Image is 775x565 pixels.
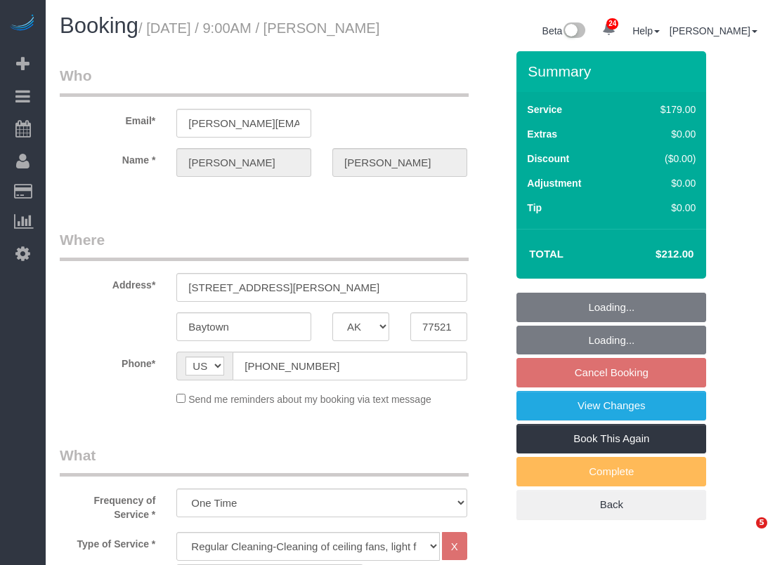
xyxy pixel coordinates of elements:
[138,20,379,36] small: / [DATE] / 9:00AM / [PERSON_NAME]
[176,312,311,341] input: City*
[49,532,166,551] label: Type of Service *
[528,63,699,79] h3: Summary
[606,18,618,29] span: 24
[49,352,166,371] label: Phone*
[632,25,660,36] a: Help
[527,201,542,215] label: Tip
[631,127,696,141] div: $0.00
[60,445,469,477] legend: What
[542,25,586,36] a: Beta
[595,14,623,45] a: 24
[527,176,581,190] label: Adjustment
[233,352,467,380] input: Phone*
[516,490,706,519] a: Back
[527,152,569,166] label: Discount
[60,65,469,97] legend: Who
[332,148,467,177] input: Last Name*
[49,109,166,128] label: Email*
[613,248,693,260] h4: $212.00
[516,391,706,420] a: View Changes
[60,230,469,261] legend: Where
[670,25,757,36] a: [PERSON_NAME]
[631,201,696,215] div: $0.00
[188,394,431,405] span: Send me reminders about my booking via text message
[49,488,166,521] label: Frequency of Service *
[756,517,767,529] span: 5
[631,102,696,117] div: $179.00
[410,312,467,341] input: Zip Code*
[727,517,761,551] iframe: Intercom live chat
[527,127,557,141] label: Extras
[60,13,138,38] span: Booking
[516,424,706,453] a: Book This Again
[631,152,696,166] div: ($0.00)
[49,273,166,292] label: Address*
[527,102,562,117] label: Service
[8,14,37,34] img: Automaid Logo
[631,176,696,190] div: $0.00
[529,248,564,260] strong: Total
[49,148,166,167] label: Name *
[562,22,585,41] img: New interface
[176,148,311,177] input: First Name*
[176,109,311,138] input: Email*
